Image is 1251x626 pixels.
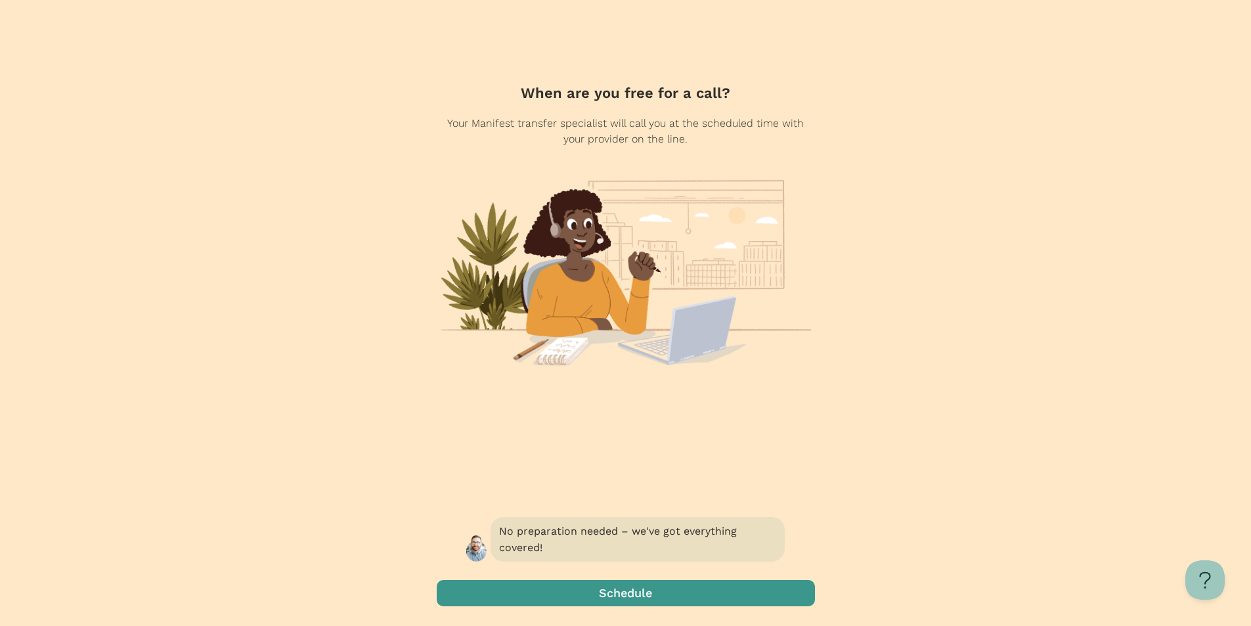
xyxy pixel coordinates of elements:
img: Henry - retirement transfer assistant [466,535,487,562]
span: Your Manifest transfer specialist will call you at the scheduled time with your provider on the l... [438,116,814,147]
span: No preparation needed – we've got everything covered! [491,517,785,562]
img: schedue phone call [437,177,815,367]
h2: When are you free for a call? [521,83,730,104]
iframe: Help Scout Beacon - Open [1185,560,1225,600]
button: Schedule [437,580,815,606]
